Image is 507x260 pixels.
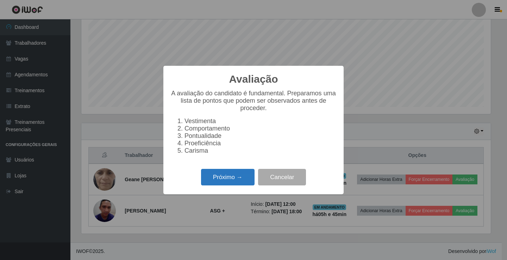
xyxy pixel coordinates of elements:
[229,73,278,85] h2: Avaliação
[258,169,306,185] button: Cancelar
[184,125,337,132] li: Comportamento
[170,90,337,112] p: A avaliação do candidato é fundamental. Preparamos uma lista de pontos que podem ser observados a...
[184,147,337,154] li: Carisma
[184,140,337,147] li: Proeficiência
[201,169,255,185] button: Próximo →
[184,118,337,125] li: Vestimenta
[184,132,337,140] li: Pontualidade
